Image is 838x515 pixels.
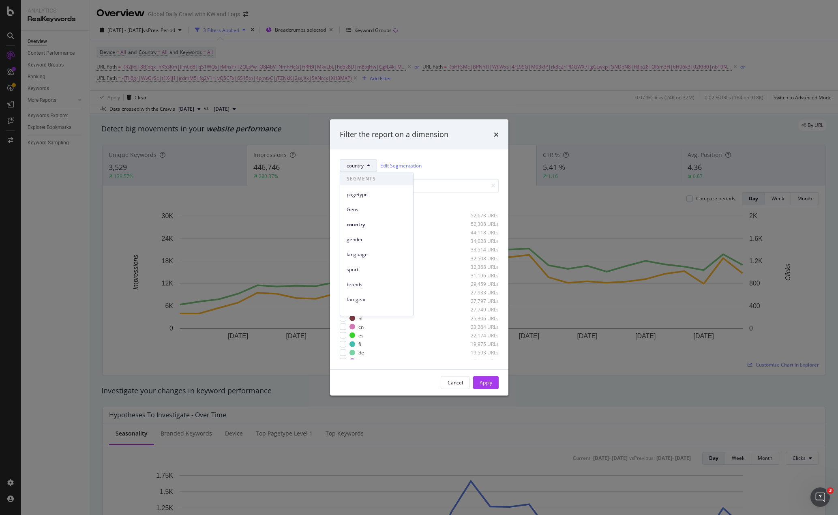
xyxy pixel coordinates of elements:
[340,172,413,185] span: SEGMENTS
[459,358,499,365] div: 19,114 URLs
[347,281,407,288] span: brands
[480,379,492,386] div: Apply
[810,487,830,507] iframe: Intercom live chat
[459,272,499,279] div: 31,196 URLs
[330,120,508,396] div: modal
[347,296,407,303] span: fan-gear
[347,162,364,169] span: country
[459,341,499,348] div: 19,975 URLs
[494,129,499,140] div: times
[448,379,463,386] div: Cancel
[459,349,499,356] div: 19,593 URLs
[459,332,499,339] div: 22,174 URLs
[473,376,499,389] button: Apply
[340,129,448,140] div: Filter the report on a dimension
[441,376,470,389] button: Cancel
[347,236,407,243] span: gender
[347,266,407,273] span: sport
[347,311,407,318] span: collection
[459,221,499,227] div: 52,308 URLs
[358,332,364,339] div: es
[459,263,499,270] div: 32,368 URLs
[358,323,364,330] div: cn
[459,212,499,219] div: 52,673 URLs
[347,251,407,258] span: language
[459,229,499,236] div: 44,118 URLs
[459,238,499,245] div: 34,028 URLs
[459,246,499,253] div: 33,514 URLs
[358,315,362,322] div: nl
[827,487,834,494] span: 3
[358,358,363,365] div: kr
[459,298,499,305] div: 27,797 URLs
[459,306,499,313] div: 27,749 URLs
[380,161,422,170] a: Edit Segmentation
[347,221,407,228] span: country
[358,341,361,348] div: fi
[347,206,407,213] span: Geos
[459,315,499,322] div: 25,306 URLs
[459,281,499,288] div: 29,459 URLs
[340,159,377,172] button: country
[358,349,364,356] div: de
[347,191,407,198] span: pagetype
[459,323,499,330] div: 23,264 URLs
[459,289,499,296] div: 27,933 URLs
[340,199,499,206] div: Select all data available
[459,255,499,262] div: 32,508 URLs
[340,178,499,193] input: Search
